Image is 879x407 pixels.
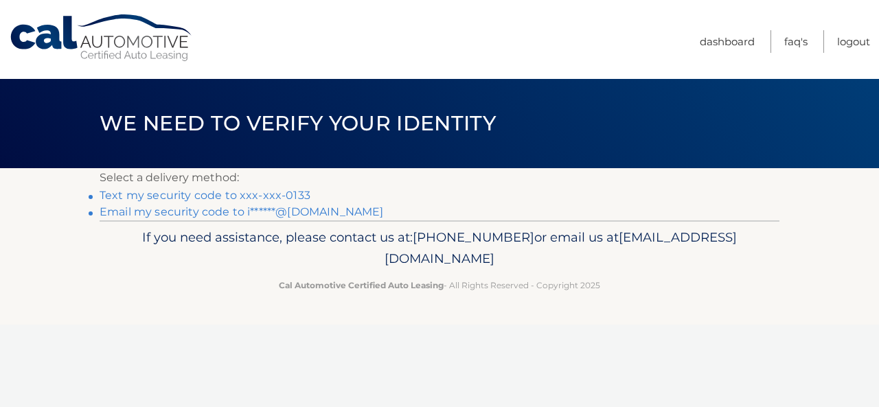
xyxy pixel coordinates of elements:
[413,229,534,245] span: [PHONE_NUMBER]
[9,14,194,62] a: Cal Automotive
[837,30,870,53] a: Logout
[100,111,496,136] span: We need to verify your identity
[784,30,808,53] a: FAQ's
[100,168,779,187] p: Select a delivery method:
[279,280,444,290] strong: Cal Automotive Certified Auto Leasing
[109,226,770,270] p: If you need assistance, please contact us at: or email us at
[100,189,310,202] a: Text my security code to xxx-xxx-0133
[700,30,755,53] a: Dashboard
[109,278,770,292] p: - All Rights Reserved - Copyright 2025
[100,205,384,218] a: Email my security code to i******@[DOMAIN_NAME]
